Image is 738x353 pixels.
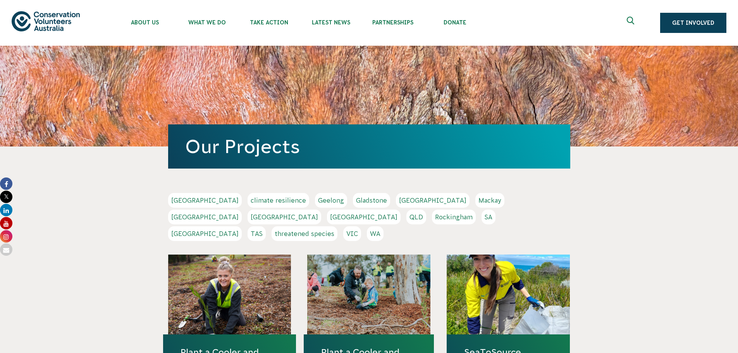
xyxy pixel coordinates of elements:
[168,210,242,224] a: [GEOGRAPHIC_DATA]
[12,11,80,31] img: logo.svg
[272,226,337,241] a: threatened species
[362,19,424,26] span: Partnerships
[248,210,321,224] a: [GEOGRAPHIC_DATA]
[627,17,637,29] span: Expand search box
[300,19,362,26] span: Latest News
[424,19,486,26] span: Donate
[475,193,504,208] a: Mackay
[185,136,300,157] a: Our Projects
[248,193,309,208] a: climate resilience
[315,193,347,208] a: Geelong
[406,210,426,224] a: QLD
[396,193,470,208] a: [GEOGRAPHIC_DATA]
[432,210,476,224] a: Rockingham
[353,193,390,208] a: Gladstone
[168,193,242,208] a: [GEOGRAPHIC_DATA]
[168,226,242,241] a: [GEOGRAPHIC_DATA]
[114,19,176,26] span: About Us
[622,14,641,32] button: Expand search box Close search box
[343,226,361,241] a: VIC
[367,226,384,241] a: WA
[660,13,726,33] a: Get Involved
[238,19,300,26] span: Take Action
[176,19,238,26] span: What We Do
[327,210,401,224] a: [GEOGRAPHIC_DATA]
[482,210,495,224] a: SA
[248,226,266,241] a: TAS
